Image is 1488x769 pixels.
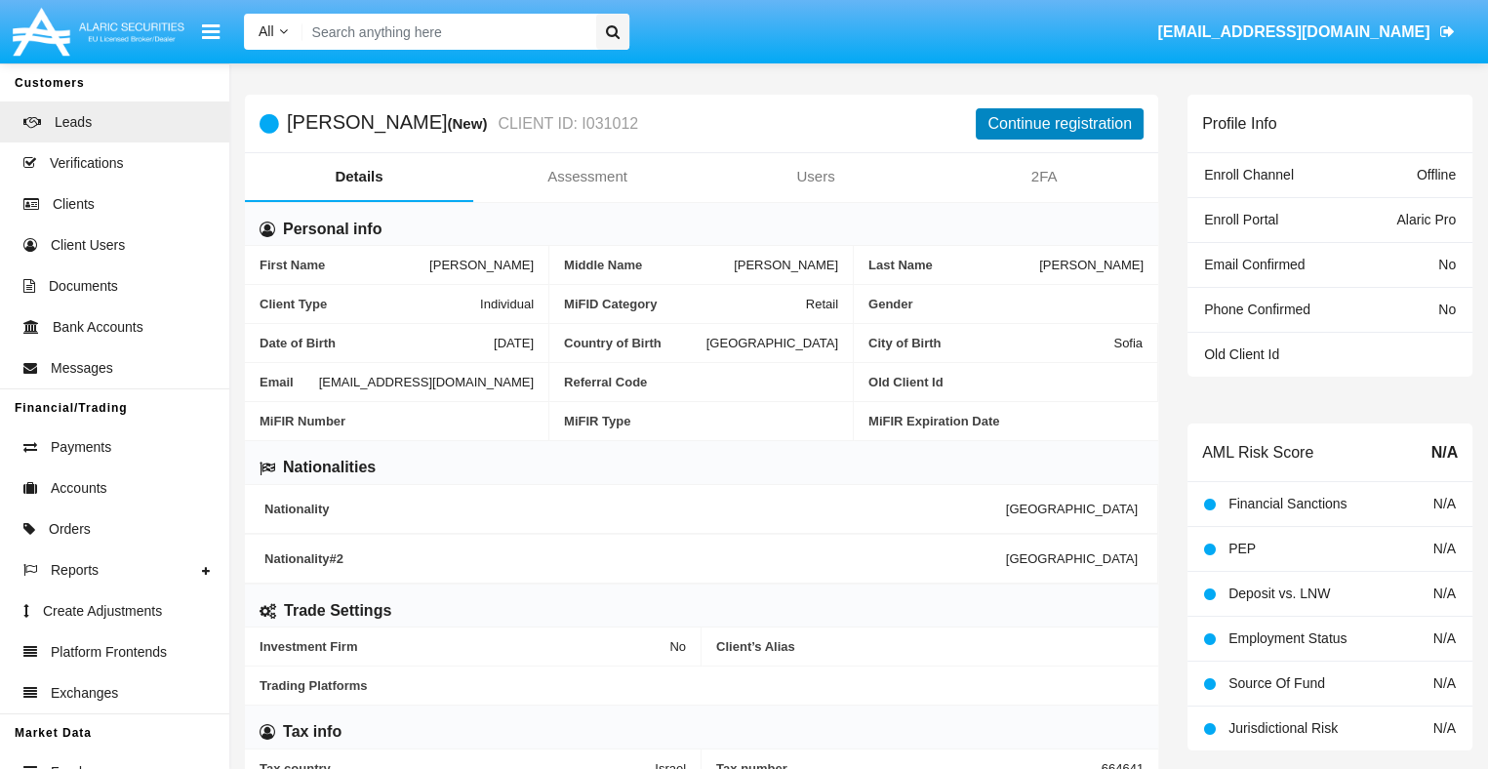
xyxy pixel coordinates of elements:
[53,194,95,215] span: Clients
[287,112,638,135] h5: [PERSON_NAME]
[1228,586,1330,601] span: Deposit vs. LNW
[1396,212,1456,227] span: Alaric Pro
[49,276,118,297] span: Documents
[564,414,838,428] span: MiFIR Type
[284,600,391,622] h6: Trade Settings
[244,21,302,42] a: All
[493,116,638,132] small: CLIENT ID: I031012
[1202,114,1276,133] h6: Profile Info
[1204,212,1278,227] span: Enroll Portal
[51,642,167,663] span: Platform Frontends
[429,258,534,272] span: [PERSON_NAME]
[302,14,589,50] input: Search
[260,375,319,389] span: Email
[1228,720,1338,736] span: Jurisdictional Risk
[245,153,473,200] a: Details
[1438,257,1456,272] span: No
[1228,541,1256,556] span: PEP
[868,375,1143,389] span: Old Client Id
[564,297,806,311] span: MiFID Category
[1006,551,1138,566] span: [GEOGRAPHIC_DATA]
[283,219,382,240] h6: Personal info
[1433,586,1456,601] span: N/A
[868,414,1144,428] span: MiFIR Expiration Date
[1006,502,1138,516] span: [GEOGRAPHIC_DATA]
[50,153,123,174] span: Verifications
[51,358,113,379] span: Messages
[564,258,734,272] span: Middle Name
[51,560,99,581] span: Reports
[868,297,1144,311] span: Gender
[734,258,838,272] span: [PERSON_NAME]
[10,3,187,61] img: Logo image
[259,23,274,39] span: All
[1204,346,1279,362] span: Old Client Id
[716,639,1144,654] span: Client’s Alias
[53,317,143,338] span: Bank Accounts
[260,258,429,272] span: First Name
[1438,302,1456,317] span: No
[564,336,706,350] span: Country of Birth
[51,437,111,458] span: Payments
[51,683,118,704] span: Exchanges
[706,336,838,350] span: [GEOGRAPHIC_DATA]
[1204,167,1294,182] span: Enroll Channel
[1228,630,1347,646] span: Employment Status
[264,502,1006,516] span: Nationality
[1113,336,1143,350] span: Sofia
[49,519,91,540] span: Orders
[51,478,107,499] span: Accounts
[260,414,534,428] span: MiFIR Number
[264,551,1006,566] span: Nationality #2
[868,336,1113,350] span: City of Birth
[494,336,534,350] span: [DATE]
[1433,541,1456,556] span: N/A
[260,639,669,654] span: Investment Firm
[930,153,1158,200] a: 2FA
[473,153,702,200] a: Assessment
[260,297,480,311] span: Client Type
[1433,675,1456,691] span: N/A
[976,108,1144,140] button: Continue registration
[1204,302,1310,317] span: Phone Confirmed
[51,235,125,256] span: Client Users
[669,639,686,654] span: No
[1157,23,1429,40] span: [EMAIL_ADDRESS][DOMAIN_NAME]
[447,112,493,135] div: (New)
[868,258,1039,272] span: Last Name
[1148,5,1464,60] a: [EMAIL_ADDRESS][DOMAIN_NAME]
[1202,443,1313,462] h6: AML Risk Score
[702,153,930,200] a: Users
[1039,258,1144,272] span: [PERSON_NAME]
[806,297,838,311] span: Retail
[1433,630,1456,646] span: N/A
[260,678,1144,693] span: Trading Platforms
[283,721,342,743] h6: Tax info
[260,336,494,350] span: Date of Birth
[1433,496,1456,511] span: N/A
[1430,441,1458,465] span: N/A
[1228,496,1347,511] span: Financial Sanctions
[480,297,534,311] span: Individual
[1417,167,1456,182] span: Offline
[43,601,162,622] span: Create Adjustments
[55,112,92,133] span: Leads
[319,375,534,389] span: [EMAIL_ADDRESS][DOMAIN_NAME]
[564,375,838,389] span: Referral Code
[1204,257,1305,272] span: Email Confirmed
[1433,720,1456,736] span: N/A
[1228,675,1325,691] span: Source Of Fund
[283,457,376,478] h6: Nationalities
